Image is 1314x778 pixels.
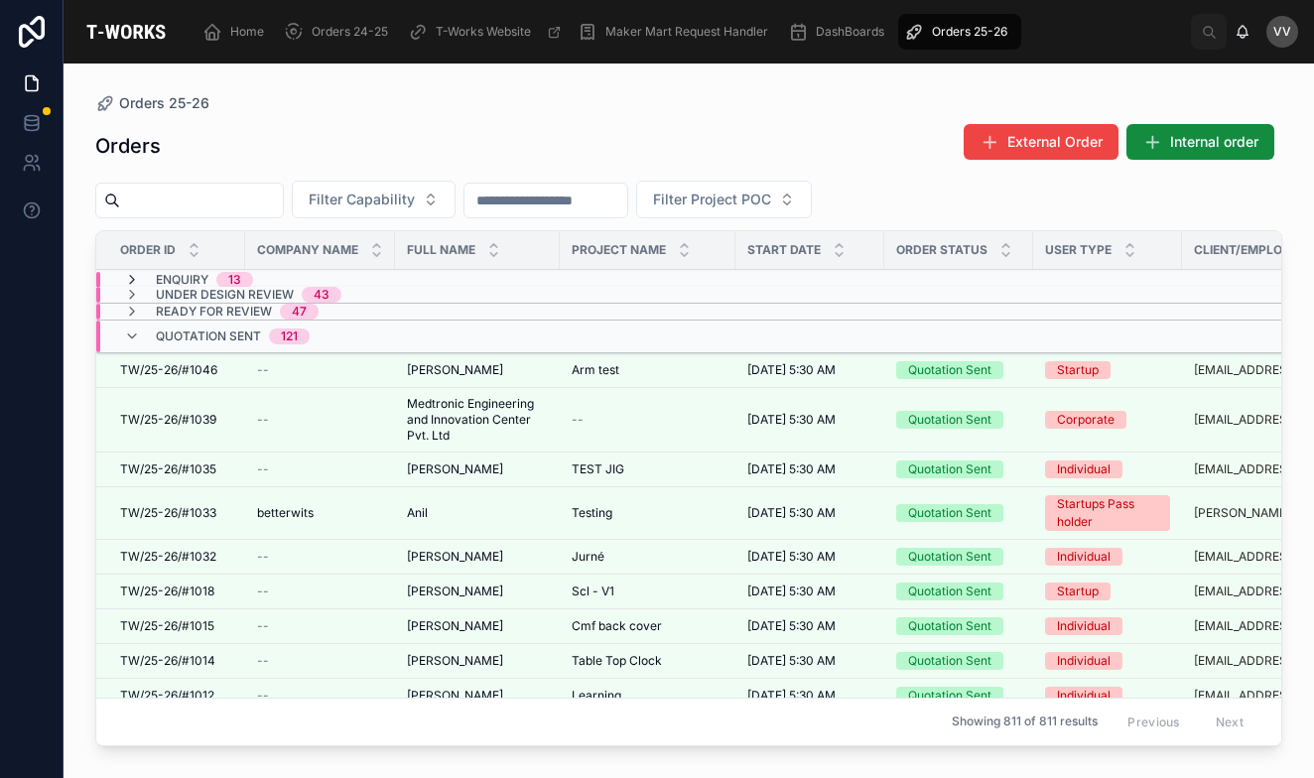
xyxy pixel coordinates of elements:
[189,10,1191,54] div: scrollable content
[257,583,383,599] a: --
[120,653,215,669] span: TW/25-26/#1014
[572,583,723,599] a: Scl - V1
[896,460,1021,478] a: Quotation Sent
[119,93,209,113] span: Orders 25-26
[572,549,604,565] span: Jurné
[1057,495,1158,531] div: Startups Pass holder
[898,14,1021,50] a: Orders 25-26
[1045,411,1170,429] a: Corporate
[95,93,209,113] a: Orders 25-26
[407,653,548,669] a: [PERSON_NAME]
[120,583,214,599] span: TW/25-26/#1018
[120,583,233,599] a: TW/25-26/#1018
[407,396,548,444] span: Medtronic Engineering and Innovation Center Pvt. Ltd
[896,687,1021,705] a: Quotation Sent
[95,132,161,160] h1: Orders
[436,24,531,40] span: T-Works Website
[1045,361,1170,379] a: Startup
[120,505,216,521] span: TW/25-26/#1033
[407,688,548,704] a: [PERSON_NAME]
[1045,652,1170,670] a: Individual
[407,461,503,477] span: [PERSON_NAME]
[747,653,836,669] span: [DATE] 5:30 AM
[407,362,548,378] a: [PERSON_NAME]
[407,505,548,521] a: Anil
[402,14,572,50] a: T-Works Website
[407,583,548,599] a: [PERSON_NAME]
[1045,687,1170,705] a: Individual
[747,461,836,477] span: [DATE] 5:30 AM
[257,505,314,521] span: betterwits
[257,688,383,704] a: --
[747,618,872,634] a: [DATE] 5:30 AM
[1170,132,1258,152] span: Internal order
[292,181,456,218] button: Select Button
[572,505,612,521] span: Testing
[257,362,269,378] span: --
[312,24,388,40] span: Orders 24-25
[120,362,233,378] a: TW/25-26/#1046
[407,688,503,704] span: [PERSON_NAME]
[257,618,269,634] span: --
[747,583,872,599] a: [DATE] 5:30 AM
[747,461,872,477] a: [DATE] 5:30 AM
[257,412,269,428] span: --
[120,549,233,565] a: TW/25-26/#1032
[747,505,872,521] a: [DATE] 5:30 AM
[1057,411,1115,429] div: Corporate
[197,14,278,50] a: Home
[156,304,272,320] span: Ready for Review
[257,549,269,565] span: --
[1057,460,1111,478] div: Individual
[1007,132,1103,152] span: External Order
[79,16,173,48] img: App logo
[572,412,723,428] a: --
[257,461,383,477] a: --
[1057,652,1111,670] div: Individual
[120,653,233,669] a: TW/25-26/#1014
[572,461,723,477] a: TEST JIG
[572,461,624,477] span: TEST JIG
[407,242,475,258] span: Full Name
[1045,583,1170,600] a: Startup
[314,287,329,303] div: 43
[257,461,269,477] span: --
[257,505,383,521] a: betterwits
[1045,617,1170,635] a: Individual
[572,14,782,50] a: Maker Mart Request Handler
[816,24,884,40] span: DashBoards
[1057,617,1111,635] div: Individual
[257,412,383,428] a: --
[156,328,261,344] span: Quotation Sent
[896,411,1021,429] a: Quotation Sent
[908,687,991,705] div: Quotation Sent
[257,618,383,634] a: --
[908,583,991,600] div: Quotation Sent
[407,549,503,565] span: [PERSON_NAME]
[605,24,768,40] span: Maker Mart Request Handler
[747,618,836,634] span: [DATE] 5:30 AM
[896,361,1021,379] a: Quotation Sent
[156,272,208,288] span: Enquiry
[572,583,614,599] span: Scl - V1
[1057,361,1099,379] div: Startup
[120,549,216,565] span: TW/25-26/#1032
[747,362,836,378] span: [DATE] 5:30 AM
[407,505,428,521] span: Anil
[896,504,1021,522] a: Quotation Sent
[572,653,662,669] span: Table Top Clock
[120,412,233,428] a: TW/25-26/#1039
[908,504,991,522] div: Quotation Sent
[292,304,307,320] div: 47
[572,362,619,378] span: Arm test
[120,412,216,428] span: TW/25-26/#1039
[747,688,872,704] a: [DATE] 5:30 AM
[1057,687,1111,705] div: Individual
[908,617,991,635] div: Quotation Sent
[120,618,214,634] span: TW/25-26/#1015
[572,505,723,521] a: Testing
[1045,242,1112,258] span: User Type
[747,412,836,428] span: [DATE] 5:30 AM
[407,618,548,634] a: [PERSON_NAME]
[120,362,217,378] span: TW/25-26/#1046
